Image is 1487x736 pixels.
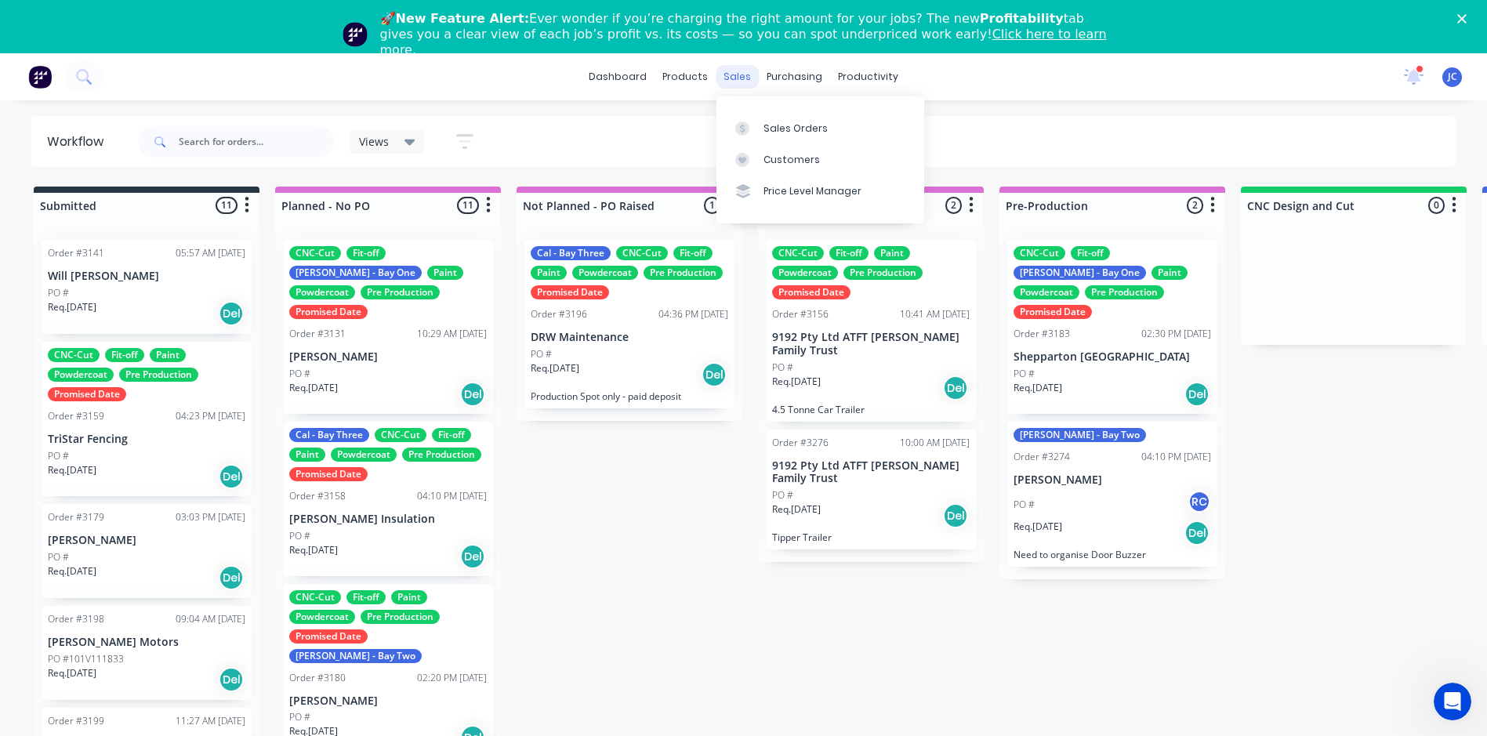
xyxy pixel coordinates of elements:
div: [PERSON_NAME] - Bay Two [289,649,422,663]
div: 10:29 AM [DATE] [417,327,487,341]
div: Fit-off [829,246,869,260]
div: Del [219,301,244,326]
div: Powdercoat [289,610,355,624]
div: 10:00 AM [DATE] [900,436,970,450]
p: PO # [289,367,310,381]
div: Promised Date [289,305,368,319]
p: Req. [DATE] [48,666,96,680]
p: 4.5 Tonne Car Trailer [772,404,970,415]
p: PO # [1014,367,1035,381]
p: [PERSON_NAME] [289,350,487,364]
p: PO # [772,488,793,502]
div: [PERSON_NAME] - Bay One [1014,266,1146,280]
div: Pre Production [843,266,923,280]
div: 04:23 PM [DATE] [176,409,245,423]
div: Order #327610:00 AM [DATE]9192 Pty Ltd ATFT [PERSON_NAME] Family TrustPO #Req.[DATE]DelTipper Tra... [766,430,976,550]
div: 🚀 Ever wonder if you’re charging the right amount for your jobs? The new tab gives you a clear vi... [380,11,1120,58]
a: Customers [716,144,924,176]
div: Order #3141 [48,246,104,260]
div: Pre Production [361,610,440,624]
div: Del [460,382,485,407]
p: [PERSON_NAME] Insulation [289,513,487,526]
div: Del [1184,382,1210,407]
p: Req. [DATE] [531,361,579,375]
div: Powdercoat [772,266,838,280]
div: CNC-Cut [616,246,668,260]
div: Order #3196 [531,307,587,321]
p: Req. [DATE] [1014,381,1062,395]
div: products [655,65,716,89]
div: Order #3158 [289,489,346,503]
div: Order #3156 [772,307,829,321]
p: TriStar Fencing [48,433,245,446]
div: Cal - Bay ThreeCNC-CutFit-offPaintPowdercoatPre ProductionPromised DateOrder #319604:36 PM [DATE]... [524,240,734,408]
div: Del [219,667,244,692]
div: Paint [874,246,910,260]
div: Paint [427,266,463,280]
div: Order #314105:57 AM [DATE]Will [PERSON_NAME]PO #Req.[DATE]Del [42,240,252,334]
p: PO # [1014,498,1035,512]
div: CNC-Cut [289,246,341,260]
p: [PERSON_NAME] [289,694,487,708]
div: Paint [1152,266,1188,280]
div: sales [716,65,759,89]
div: Pre Production [1085,285,1164,299]
div: CNC-CutFit-offPaintPowdercoatPre ProductionPromised DateOrder #315610:41 AM [DATE]9192 Pty Ltd AT... [766,240,976,422]
div: Order #3198 [48,612,104,626]
div: Del [219,464,244,489]
div: Promised Date [289,467,368,481]
div: Pre Production [119,368,198,382]
div: Powdercoat [48,368,114,382]
p: Req. [DATE] [289,543,338,557]
div: Order #3183 [1014,327,1070,341]
p: Req. [DATE] [48,300,96,314]
div: Paint [150,348,186,362]
div: Price Level Manager [763,184,861,198]
div: Close [1457,14,1473,24]
div: Fit-off [346,246,386,260]
p: Req. [DATE] [1014,520,1062,534]
p: Req. [DATE] [772,375,821,389]
p: Req. [DATE] [772,502,821,517]
a: Click here to learn more. [380,27,1107,57]
div: Powdercoat [331,448,397,462]
div: Fit-off [105,348,144,362]
div: Del [460,544,485,569]
p: Production Spot only - paid deposit [531,390,728,402]
div: Order #3131 [289,327,346,341]
div: Sales Orders [763,121,828,136]
div: RC [1188,490,1211,513]
img: Factory [28,65,52,89]
div: Order #3276 [772,436,829,450]
div: [PERSON_NAME] - Bay Two [1014,428,1146,442]
div: Powdercoat [289,285,355,299]
div: Del [219,565,244,590]
div: Order #319809:04 AM [DATE][PERSON_NAME] MotorsPO #101V111833Req.[DATE]Del [42,606,252,700]
div: productivity [830,65,906,89]
b: Profitability [980,11,1064,26]
div: Order #3159 [48,409,104,423]
div: Fit-off [1071,246,1110,260]
div: 05:57 AM [DATE] [176,246,245,260]
iframe: Intercom live chat [1434,683,1471,720]
div: Order #3274 [1014,450,1070,464]
div: CNC-Cut [1014,246,1065,260]
div: CNC-Cut [48,348,100,362]
p: [PERSON_NAME] [48,534,245,547]
p: Need to organise Door Buzzer [1014,549,1211,560]
div: 11:27 AM [DATE] [176,714,245,728]
div: 10:41 AM [DATE] [900,307,970,321]
p: PO # [289,529,310,543]
a: dashboard [581,65,655,89]
a: Price Level Manager [716,176,924,207]
div: Promised Date [48,387,126,401]
div: [PERSON_NAME] - Bay TwoOrder #327404:10 PM [DATE][PERSON_NAME]PO #RCReq.[DATE]DelNeed to organise... [1007,422,1217,567]
div: Cal - Bay Three [289,428,369,442]
p: Req. [DATE] [289,381,338,395]
div: Pre Production [402,448,481,462]
p: PO # [48,550,69,564]
div: Order #3199 [48,714,104,728]
div: 02:30 PM [DATE] [1141,327,1211,341]
div: 04:10 PM [DATE] [417,489,487,503]
div: Del [943,375,968,401]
